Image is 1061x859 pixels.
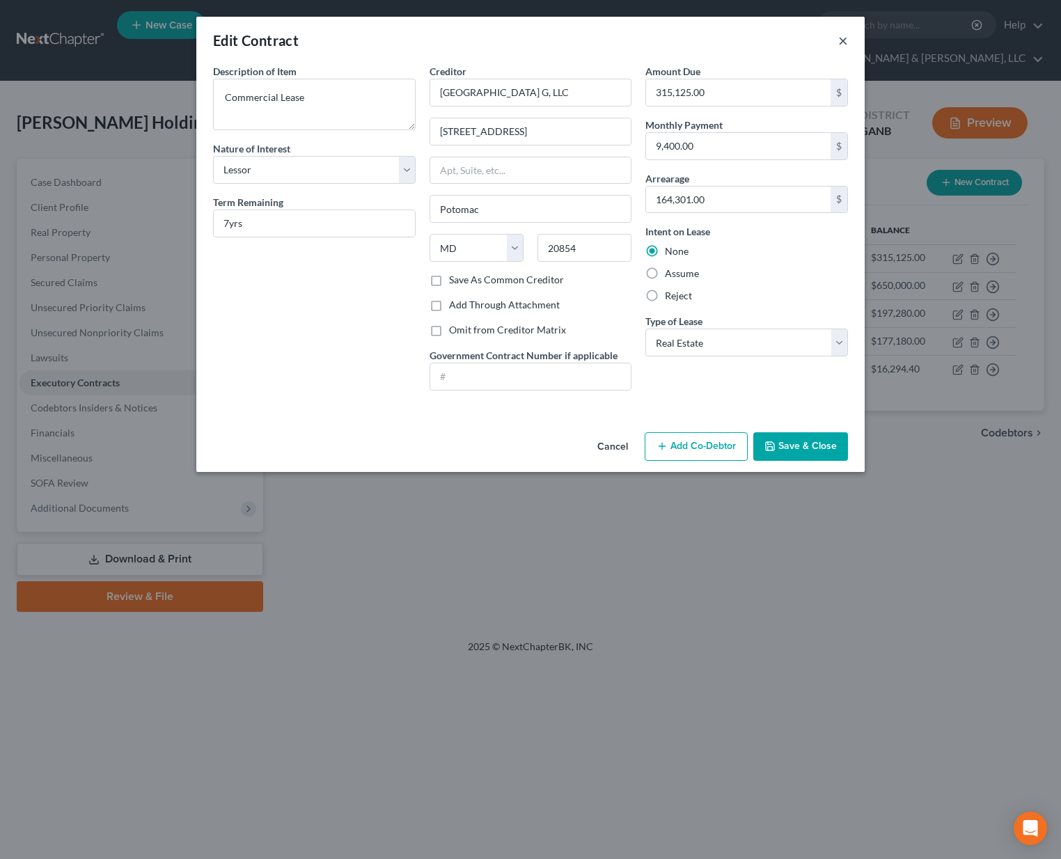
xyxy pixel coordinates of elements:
[831,133,847,159] div: $
[645,432,748,462] button: Add Co-Debtor
[537,234,631,262] input: Enter zip..
[1014,812,1047,845] div: Open Intercom Messenger
[665,289,692,303] label: Reject
[838,32,848,49] button: ×
[430,65,466,77] span: Creditor
[449,323,566,337] label: Omit from Creditor Matrix
[645,64,700,79] label: Amount Due
[430,363,631,390] input: #
[449,298,560,312] label: Add Through Attachment
[665,267,699,281] label: Assume
[645,118,723,132] label: Monthly Payment
[213,65,297,77] span: Description of Item
[586,434,639,462] button: Cancel
[665,244,689,258] label: None
[645,315,702,327] span: Type of Lease
[213,31,299,50] div: Edit Contract
[213,141,290,156] label: Nature of Interest
[831,79,847,106] div: $
[646,187,831,213] input: 0.00
[213,195,283,210] label: Term Remaining
[430,196,631,222] input: Enter city...
[214,210,415,237] input: --
[430,79,632,107] input: Search creditor by name...
[646,79,831,106] input: 0.00
[449,273,564,287] label: Save As Common Creditor
[645,224,710,239] label: Intent on Lease
[430,118,631,145] input: Enter address...
[646,133,831,159] input: 0.00
[430,157,631,184] input: Apt, Suite, etc...
[753,432,848,462] button: Save & Close
[645,171,689,186] label: Arrearage
[430,348,618,363] label: Government Contract Number if applicable
[831,187,847,213] div: $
